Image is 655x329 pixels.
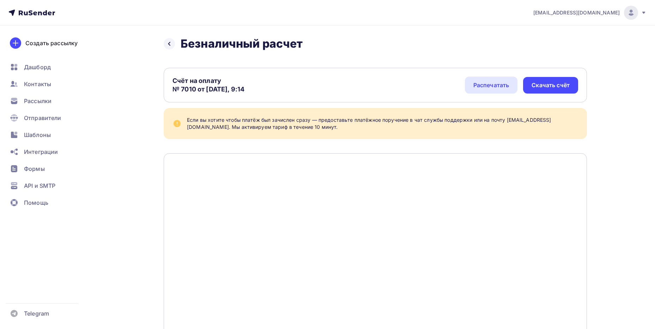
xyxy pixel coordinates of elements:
a: [EMAIL_ADDRESS][DOMAIN_NAME] [533,6,647,20]
div: Создать рассылку [25,39,78,47]
span: Telegram [24,309,49,318]
div: Скачать счёт [532,81,570,89]
span: Дашборд [24,63,51,71]
a: Шаблоны [6,128,90,142]
span: Шаблоны [24,131,51,139]
div: Если вы хотите чтобы платёж был зачислен сразу — предоставьте платёжное поручение в чат службы по... [187,116,578,131]
div: Счёт на оплату № 7010 от [DATE], 9:14 [172,77,244,94]
span: API и SMTP [24,181,55,190]
span: Формы [24,164,45,173]
span: [EMAIL_ADDRESS][DOMAIN_NAME] [533,9,620,16]
span: Рассылки [24,97,51,105]
h2: Безналичный расчет [181,37,303,51]
span: Интеграции [24,148,58,156]
a: Рассылки [6,94,90,108]
a: Контакты [6,77,90,91]
span: Помощь [24,198,48,207]
div: Распечатать [473,81,509,89]
a: Дашборд [6,60,90,74]
span: Контакты [24,80,51,88]
a: Отправители [6,111,90,125]
span: Отправители [24,114,61,122]
a: Формы [6,162,90,176]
